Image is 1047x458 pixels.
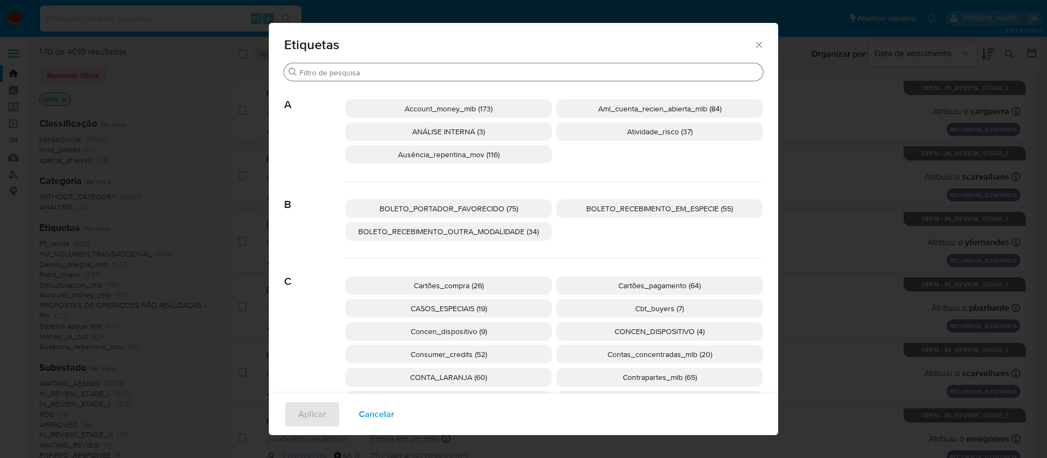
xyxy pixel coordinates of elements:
[345,299,552,318] div: CASOS_ESPECIAIS (19)
[345,391,552,409] div: CRYPTO_P2P (1)
[284,259,345,288] span: C
[556,122,763,141] div: Atividade_risco (37)
[556,276,763,295] div: Cartões_pagamento (64)
[405,103,492,114] span: Account_money_mlb (173)
[410,372,487,383] span: CONTA_LARANJA (60)
[358,226,539,237] span: BOLETO_RECEBIMENTO_OUTRA_MODALIDADE (34)
[754,39,763,49] button: Fechar
[345,145,552,164] div: Ausência_repentina_mov (116)
[412,126,485,137] span: ANÁLISE INTERNA (3)
[345,122,552,141] div: ANÁLISE INTERNA (3)
[345,345,552,364] div: Consumer_credits (52)
[359,402,394,426] span: Cancelar
[345,401,408,427] button: Cancelar
[635,303,684,314] span: Cbt_buyers (7)
[411,326,487,337] span: Concen_dispositivo (9)
[345,199,552,218] div: BOLETO_PORTADOR_FAVORECIDO (75)
[556,391,763,409] div: CRYPTO_TRX_IN (7)
[345,368,552,386] div: CONTA_LARANJA (60)
[345,99,552,118] div: Account_money_mlb (173)
[345,322,552,341] div: Concen_dispositivo (9)
[615,326,705,337] span: CONCEN_DISPOSITIVO (4)
[598,103,721,114] span: Aml_cuenta_recien_abierta_mlb (84)
[284,38,754,51] span: Etiquetas
[586,203,733,214] span: BOLETO_RECEBIMENTO_EM_ESPECIE (55)
[607,349,712,360] span: Contas_concentradas_mlb (20)
[627,126,693,137] span: Atividade_risco (37)
[623,372,697,383] span: Contrapartes_mlb (65)
[411,303,487,314] span: CASOS_ESPECIAIS (19)
[398,149,500,160] span: Ausência_repentina_mov (116)
[380,203,518,214] span: BOLETO_PORTADOR_FAVORECIDO (75)
[284,182,345,211] span: B
[284,82,345,111] span: A
[299,68,759,78] input: Filtro de pesquisa
[411,349,487,360] span: Consumer_credits (52)
[618,280,701,291] span: Cartões_pagamento (64)
[556,368,763,386] div: Contrapartes_mlb (65)
[556,345,763,364] div: Contas_concentradas_mlb (20)
[288,68,297,76] button: Buscar
[556,199,763,218] div: BOLETO_RECEBIMENTO_EM_ESPECIE (55)
[345,276,552,295] div: Cartões_compra (26)
[556,99,763,118] div: Aml_cuenta_recien_abierta_mlb (84)
[556,322,763,341] div: CONCEN_DISPOSITIVO (4)
[414,280,484,291] span: Cartões_compra (26)
[556,299,763,318] div: Cbt_buyers (7)
[345,222,552,241] div: BOLETO_RECEBIMENTO_OUTRA_MODALIDADE (34)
